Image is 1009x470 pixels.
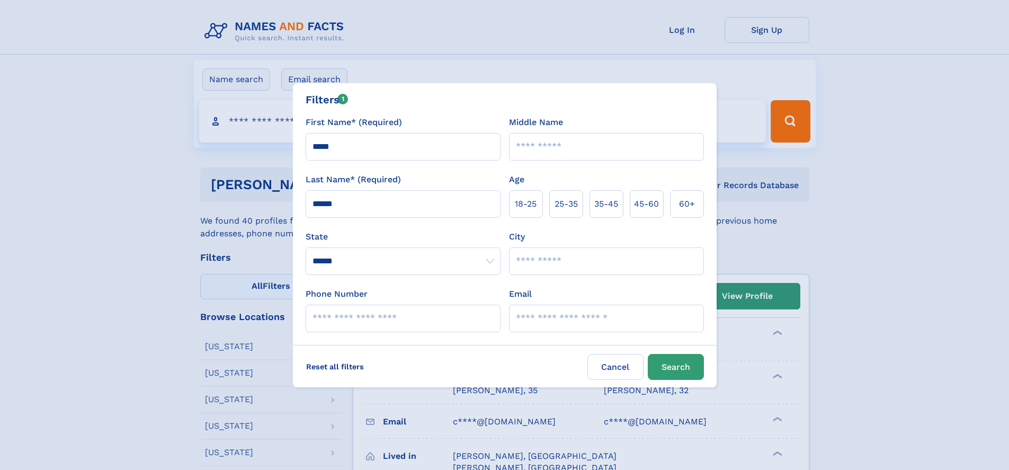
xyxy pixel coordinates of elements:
label: Reset all filters [299,354,371,379]
label: Middle Name [509,116,563,129]
label: State [306,230,501,243]
label: Age [509,173,524,186]
span: 60+ [679,198,695,210]
label: First Name* (Required) [306,116,402,129]
label: Email [509,288,532,300]
span: 45‑60 [634,198,659,210]
div: Filters [306,92,349,108]
label: Phone Number [306,288,368,300]
label: Last Name* (Required) [306,173,401,186]
label: Cancel [587,354,644,380]
span: 18‑25 [515,198,537,210]
span: 25‑35 [555,198,578,210]
button: Search [648,354,704,380]
label: City [509,230,525,243]
span: 35‑45 [594,198,618,210]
